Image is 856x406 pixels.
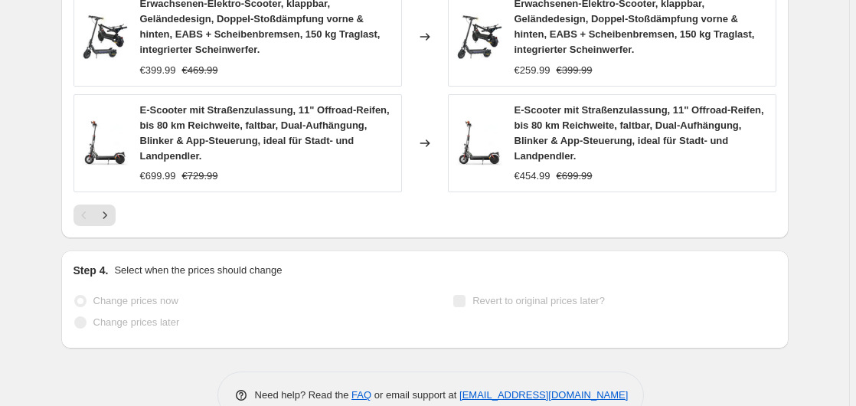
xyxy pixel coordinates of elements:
p: Select when the prices should change [114,263,282,278]
img: 61LDp5c1l6L_80x.jpg [82,120,128,166]
span: Change prices now [93,295,178,306]
span: Revert to original prices later? [472,295,605,306]
img: 61LDp5c1l6L_80x.jpg [456,120,502,166]
strike: €399.99 [557,63,593,78]
strike: €729.99 [182,169,218,184]
span: or email support at [371,389,459,401]
img: 61kfFLvPrDL_80x.jpg [82,14,128,60]
span: E-Scooter mit Straßenzulassung, 11" Offroad-Reifen, bis 80 km Reichweite, faltbar, Dual-Aufhängun... [140,104,390,162]
div: €259.99 [515,63,551,78]
button: Next [94,205,116,226]
a: [EMAIL_ADDRESS][DOMAIN_NAME] [459,389,628,401]
span: Need help? Read the [255,389,352,401]
div: €399.99 [140,63,176,78]
strike: €699.99 [557,169,593,184]
span: Change prices later [93,316,180,328]
img: 61kfFLvPrDL_80x.jpg [456,14,502,60]
div: €699.99 [140,169,176,184]
span: E-Scooter mit Straßenzulassung, 11" Offroad-Reifen, bis 80 km Reichweite, faltbar, Dual-Aufhängun... [515,104,764,162]
div: €454.99 [515,169,551,184]
a: FAQ [351,389,371,401]
strike: €469.99 [182,63,218,78]
nav: Pagination [74,205,116,226]
h2: Step 4. [74,263,109,278]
